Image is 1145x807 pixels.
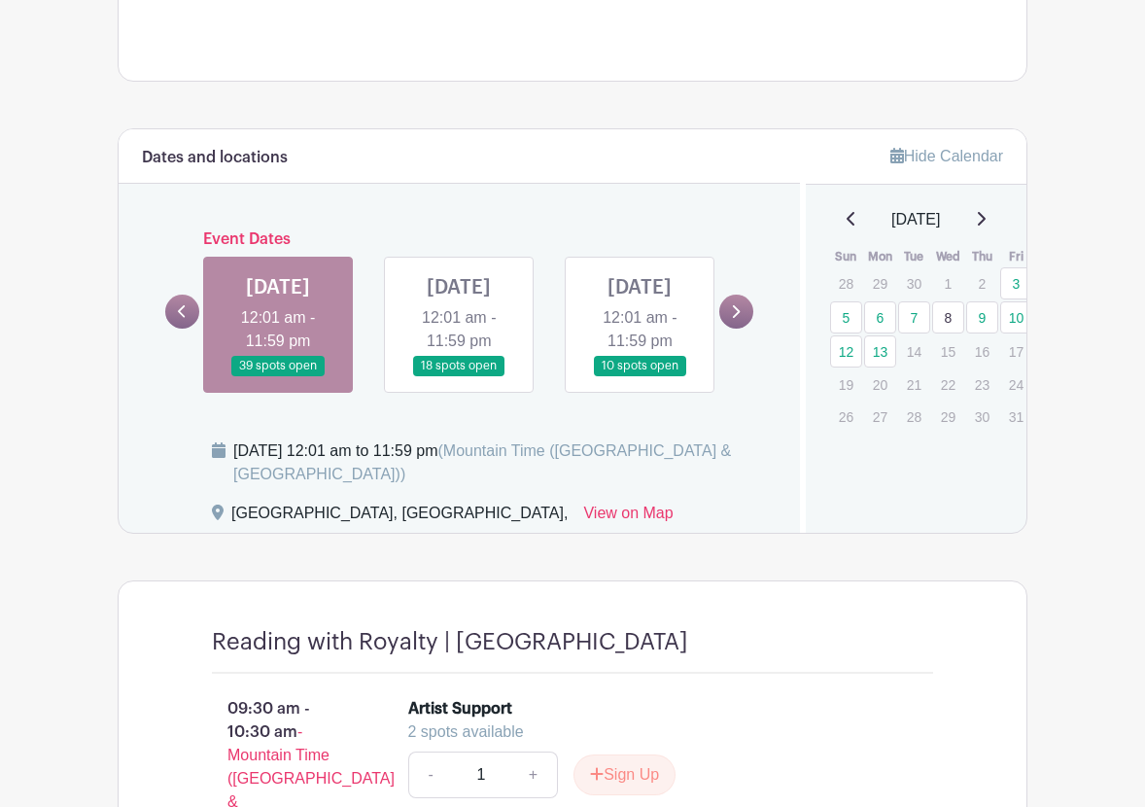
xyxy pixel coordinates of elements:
[864,268,896,298] p: 29
[231,502,568,533] div: [GEOGRAPHIC_DATA], [GEOGRAPHIC_DATA],
[898,336,930,367] p: 14
[864,402,896,432] p: 27
[932,301,964,333] a: 8
[898,402,930,432] p: 28
[965,247,999,266] th: Thu
[142,149,288,167] h6: Dates and locations
[830,369,862,400] p: 19
[966,336,998,367] p: 16
[1000,336,1032,367] p: 17
[966,402,998,432] p: 30
[932,268,964,298] p: 1
[1000,369,1032,400] p: 24
[233,442,731,482] span: (Mountain Time ([GEOGRAPHIC_DATA] & [GEOGRAPHIC_DATA]))
[898,369,930,400] p: 21
[1000,402,1032,432] p: 31
[891,208,940,231] span: [DATE]
[829,247,863,266] th: Sun
[509,752,558,798] a: +
[1000,267,1032,299] a: 3
[864,301,896,333] a: 6
[966,369,998,400] p: 23
[573,754,676,795] button: Sign Up
[830,301,862,333] a: 5
[890,148,1003,164] a: Hide Calendar
[408,697,512,720] div: Artist Support
[932,369,964,400] p: 22
[830,402,862,432] p: 26
[408,720,895,744] div: 2 spots available
[897,247,931,266] th: Tue
[999,247,1033,266] th: Fri
[583,502,673,533] a: View on Map
[212,628,688,656] h4: Reading with Royalty | [GEOGRAPHIC_DATA]
[199,230,719,249] h6: Event Dates
[898,301,930,333] a: 7
[932,402,964,432] p: 29
[408,752,453,798] a: -
[931,247,965,266] th: Wed
[233,439,777,486] div: [DATE] 12:01 am to 11:59 pm
[863,247,897,266] th: Mon
[898,268,930,298] p: 30
[932,336,964,367] p: 15
[830,335,862,368] a: 12
[966,301,998,333] a: 9
[830,268,862,298] p: 28
[864,335,896,368] a: 13
[966,268,998,298] p: 2
[1000,301,1032,333] a: 10
[864,369,896,400] p: 20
